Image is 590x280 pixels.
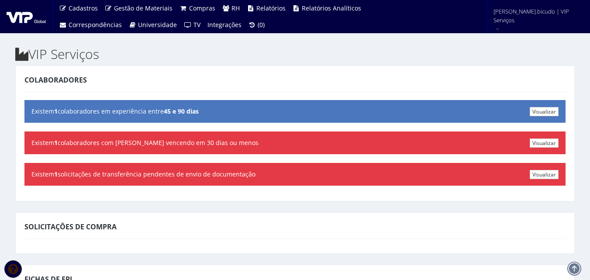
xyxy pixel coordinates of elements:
span: Integrações [207,21,242,29]
div: Existem colaboradores com [PERSON_NAME] vencendo em 30 dias ou menos [24,131,566,154]
span: Relatórios Analíticos [302,4,361,12]
div: Existem colaboradores em experiência entre [24,100,566,123]
b: 45 e 90 dias [164,107,199,115]
a: TV [180,17,204,33]
a: (0) [245,17,269,33]
span: [PERSON_NAME].bicudo | VIP Serviços [493,7,579,24]
span: TV [193,21,200,29]
span: RH [231,4,240,12]
div: Existem solicitações de transferência pendentes de envio de documentação [24,163,566,186]
a: Universidade [125,17,181,33]
a: Visualizar [530,170,559,179]
a: Integrações [204,17,245,33]
h2: VIP Serviços [15,47,575,61]
img: logo [7,10,46,23]
a: Correspondências [55,17,125,33]
span: Compras [189,4,215,12]
b: 1 [54,107,58,115]
span: (0) [258,21,265,29]
span: Relatórios [256,4,286,12]
span: Cadastros [69,4,98,12]
span: Gestão de Materiais [114,4,173,12]
span: Universidade [138,21,177,29]
a: Visualizar [530,107,559,116]
span: Solicitações de Compra [24,222,117,232]
span: Colaboradores [24,75,87,85]
span: Correspondências [69,21,122,29]
a: Visualizar [530,138,559,148]
b: 1 [54,170,58,178]
b: 1 [54,138,58,147]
